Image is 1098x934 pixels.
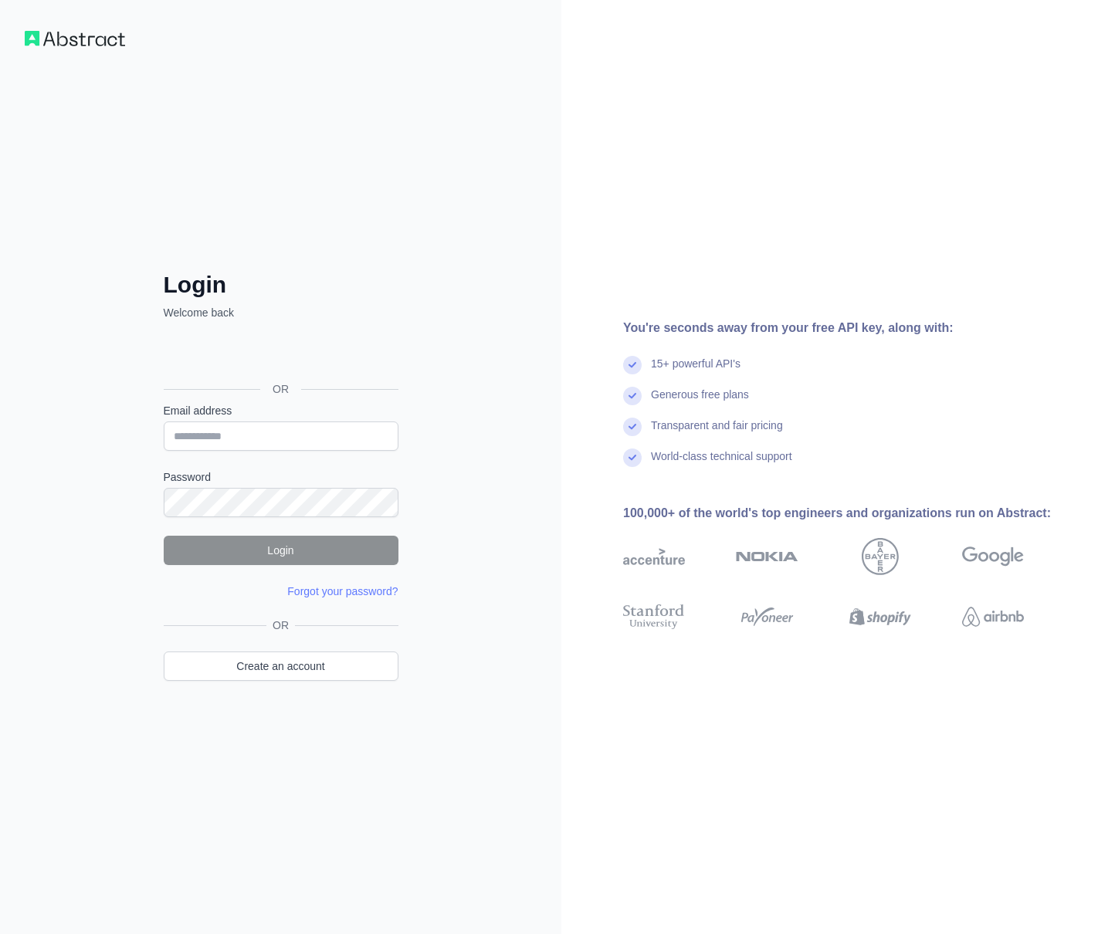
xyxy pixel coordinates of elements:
[651,387,749,418] div: Generous free plans
[623,387,642,405] img: check mark
[164,651,398,681] a: Create an account
[266,618,295,633] span: OR
[287,585,398,597] a: Forgot your password?
[623,504,1073,523] div: 100,000+ of the world's top engineers and organizations run on Abstract:
[623,356,642,374] img: check mark
[156,337,403,371] iframe: Sign in with Google Button
[962,601,1024,632] img: airbnb
[651,356,740,387] div: 15+ powerful API's
[736,538,798,575] img: nokia
[260,381,301,397] span: OR
[651,448,792,479] div: World-class technical support
[623,319,1073,337] div: You're seconds away from your free API key, along with:
[623,448,642,467] img: check mark
[25,31,125,46] img: Workflow
[623,538,685,575] img: accenture
[849,601,911,632] img: shopify
[164,403,398,418] label: Email address
[623,418,642,436] img: check mark
[164,536,398,565] button: Login
[862,538,899,575] img: bayer
[651,418,783,448] div: Transparent and fair pricing
[164,469,398,485] label: Password
[962,538,1024,575] img: google
[164,271,398,299] h2: Login
[623,601,685,632] img: stanford university
[164,305,398,320] p: Welcome back
[736,601,798,632] img: payoneer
